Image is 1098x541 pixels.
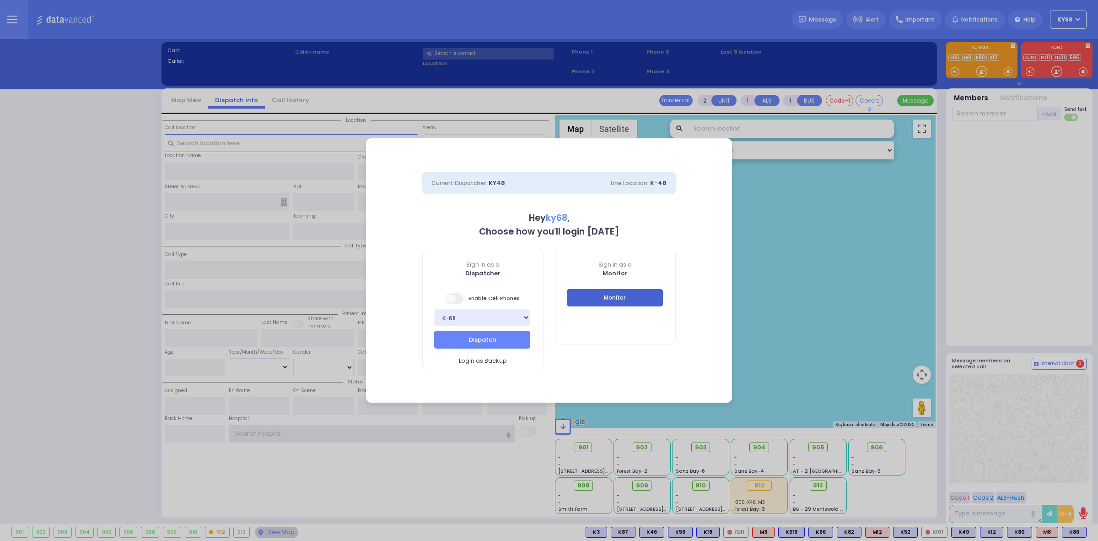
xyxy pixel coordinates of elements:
[465,269,501,278] b: Dispatcher
[546,212,567,224] span: ky68
[716,147,721,152] a: Close
[446,292,520,305] span: Enable Cell Phones
[489,179,505,187] span: KY48
[479,225,619,238] b: Choose how you'll login [DATE]
[529,212,570,224] b: Hey ,
[423,261,543,269] span: Sign in as a
[434,331,530,348] button: Dispatch
[555,261,676,269] span: Sign in as a
[567,289,663,306] button: Monitor
[459,356,507,366] span: Login as Backup
[611,179,649,187] span: Line Location:
[603,269,628,278] b: Monitor
[431,179,487,187] span: Current Dispatcher:
[650,179,667,187] span: K-48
